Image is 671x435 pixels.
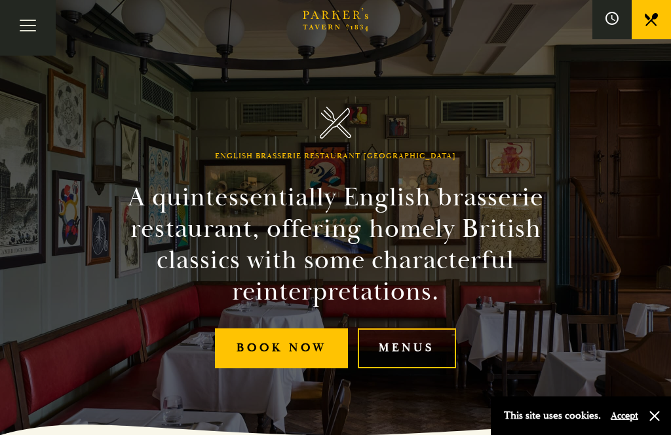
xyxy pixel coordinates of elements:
[504,406,601,425] p: This site uses cookies.
[89,182,582,307] h2: A quintessentially English brasserie restaurant, offering homely British classics with some chara...
[215,152,456,161] h1: English Brasserie Restaurant [GEOGRAPHIC_DATA]
[648,409,661,423] button: Close and accept
[215,328,348,368] a: Book Now
[611,409,638,422] button: Accept
[358,328,456,368] a: Menus
[320,107,352,139] img: Parker's Tavern Brasserie Cambridge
